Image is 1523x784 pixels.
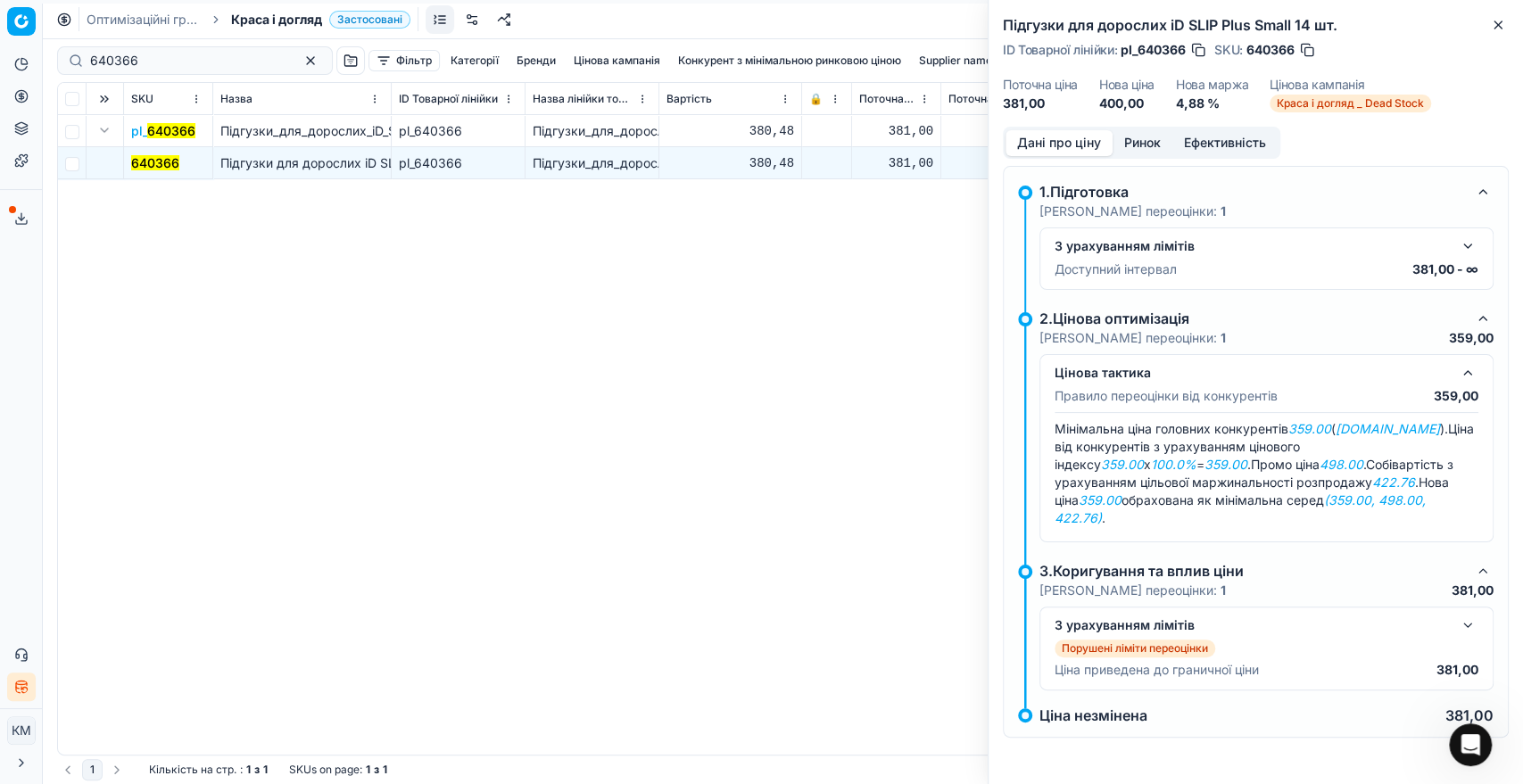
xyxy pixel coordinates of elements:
strong: 1 [1221,203,1226,219]
button: pl_640366 [131,122,195,140]
button: Категорії [443,50,506,71]
dt: Поточна ціна [1003,78,1078,91]
div: 381,00 [948,154,1067,172]
em: 359.00 [1204,457,1247,472]
em: [DOMAIN_NAME] [1336,421,1440,436]
div: : [149,763,268,777]
div: Підгузки_для_дорослих_iD_SLIP_Plus_Small_14_шт. [533,154,651,172]
p: 359,00 [1449,329,1494,347]
button: Цінова кампанія [567,50,667,71]
button: Фільтр [368,50,440,71]
dd: 4,88 % [1176,95,1249,112]
dt: Цінова кампанія [1270,78,1431,91]
span: Ціна від конкурентів з урахуванням цінового індексу x = . [1055,421,1474,472]
span: Застосовані [329,11,410,29]
nav: pagination [57,759,128,780]
span: Промо ціна . [1251,457,1366,472]
span: SKU [131,92,153,106]
button: Дані про ціну [1006,130,1113,156]
div: 381,00 [859,122,933,140]
button: Go to next page [106,759,128,780]
div: Підгузки_для_дорослих_iD_SLIP_Plus_Small_14_шт. [533,122,651,140]
span: Поточна промо ціна [948,92,1049,106]
button: Ринок [1113,130,1172,156]
p: Порушені ліміти переоцінки [1062,641,1208,656]
nav: breadcrumb [87,11,410,29]
em: 359.00 [1079,492,1122,508]
button: Expand all [94,88,115,110]
span: Підгузки_для_дорослих_iD_SLIP_Plus_Small_14_шт. [220,123,523,138]
button: 640366 [131,154,179,172]
em: 422.76 [1372,475,1415,490]
h2: Підгузки для дорослих iD SLIP Plus Small 14 шт. [1003,14,1509,36]
button: Supplier name [912,50,999,71]
div: 1.Підготовка [1039,181,1465,202]
button: Конкурент з мінімальною ринковою ціною [671,50,908,71]
span: КM [8,717,35,744]
p: 359,00 [1434,387,1478,405]
span: 🔒 [809,92,823,106]
em: 100.0% [1151,457,1196,472]
span: SKU : [1214,44,1243,56]
span: Підгузки для дорослих iD SLIP Plus Small 14 шт. [220,155,509,170]
div: 381,00 [859,154,933,172]
p: Ціна незмінена [1039,708,1147,722]
span: Поточна ціна [859,92,915,106]
span: SKUs on page : [289,763,362,777]
span: Назва лінійки товарів [533,92,633,106]
div: Цінова тактика [1055,364,1450,382]
em: 359.00 [1288,421,1331,436]
dt: Нова маржа [1176,78,1249,91]
div: З урахуванням лімітів [1055,616,1450,634]
span: pl_640366 [1121,41,1186,59]
span: Краса і догляд [231,11,322,29]
span: Вартість [666,92,712,106]
button: Go to previous page [57,759,79,780]
span: ID Товарної лінійки [399,92,498,106]
button: 1 [82,759,103,780]
button: КM [7,716,36,745]
strong: 1 [1221,330,1226,345]
div: З урахуванням лімітів [1055,237,1450,255]
p: 381,00 [1452,582,1494,599]
strong: 1 [263,763,268,777]
span: Назва [220,92,252,106]
p: [PERSON_NAME] переоцінки: [1039,582,1226,599]
strong: з [374,763,379,777]
mark: 640366 [147,123,195,138]
strong: з [254,763,260,777]
em: 359.00 [1101,457,1144,472]
span: pl_ [131,122,195,140]
div: 380,48 [666,122,794,140]
p: [PERSON_NAME] переоцінки: [1039,202,1226,220]
input: Пошук по SKU або назві [90,52,286,70]
span: Краса і доглядЗастосовані [231,11,410,29]
iframe: Intercom live chat [1449,723,1492,766]
span: Нова ціна обрахована як мінімальна серед . [1055,475,1449,525]
strong: 1 [246,763,251,777]
dd: 381,00 [1003,95,1078,112]
span: Мінімальна ціна головних конкурентів ( ). [1055,421,1448,436]
span: Краса і догляд _ Dead Stock [1270,95,1431,112]
strong: 1 [1221,582,1226,598]
strong: 1 [366,763,370,777]
dd: 400,00 [1099,95,1155,112]
p: Ціна приведена до граничної ціни [1055,661,1259,679]
button: Expand [94,120,115,141]
div: 2.Цінова оптимізація [1039,308,1465,329]
div: 381,00 [948,122,1067,140]
em: 498.00 [1320,457,1363,472]
p: Правило переоцінки від конкурентів [1055,387,1278,405]
mark: 640366 [131,155,179,170]
dt: Нова ціна [1099,78,1155,91]
p: [PERSON_NAME] переоцінки: [1039,329,1226,347]
button: Ефективність [1172,130,1278,156]
a: Оптимізаційні групи [87,11,201,29]
span: Кількість на стр. [149,763,236,777]
div: pl_640366 [399,122,517,140]
button: Бренди [509,50,563,71]
span: ID Товарної лінійки : [1003,44,1117,56]
div: 3.Коригування та вплив ціни [1039,560,1465,582]
p: 381,00 [1445,708,1494,722]
p: Доступний інтервал [1055,260,1177,278]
